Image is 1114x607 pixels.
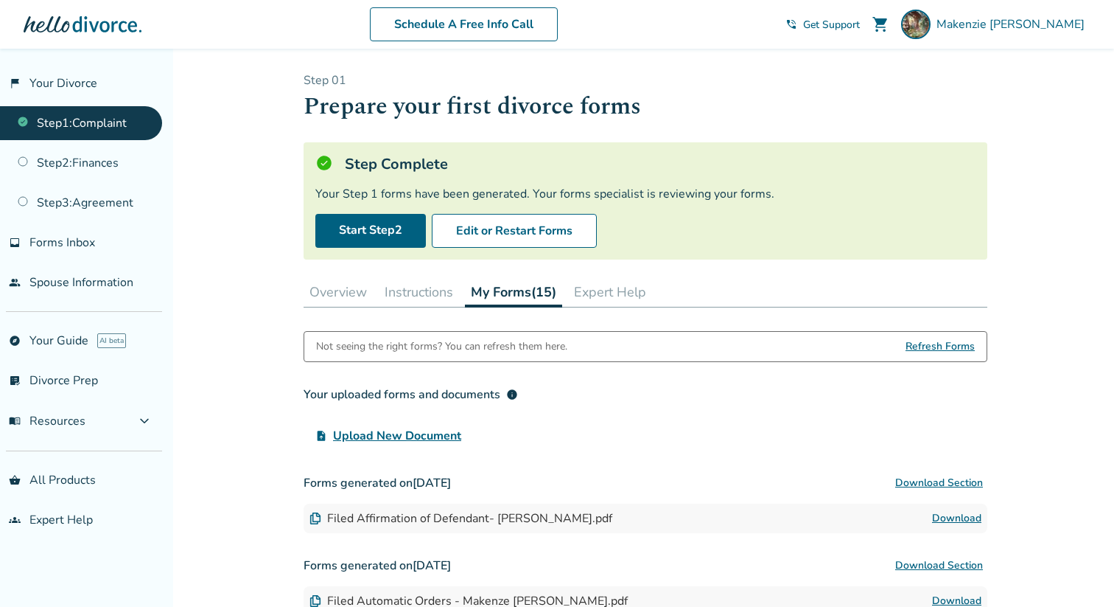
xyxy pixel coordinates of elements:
span: Resources [9,413,85,429]
span: list_alt_check [9,375,21,386]
span: menu_book [9,415,21,427]
h5: Step Complete [345,154,448,174]
span: info [506,389,518,400]
span: Makenzie [PERSON_NAME] [936,16,1090,32]
div: Your Step 1 forms have been generated. Your forms specialist is reviewing your forms. [315,186,975,202]
p: Step 0 1 [304,72,987,89]
a: phone_in_talkGet Support [785,18,860,32]
h3: Forms generated on [DATE] [304,551,987,580]
button: Download Section [891,551,987,580]
img: Makenzie Magaro [901,10,931,39]
span: groups [9,514,21,526]
h1: Prepare your first divorce forms [304,89,987,125]
button: Download Section [891,468,987,498]
div: Filed Affirmation of Defendant- [PERSON_NAME].pdf [309,510,612,527]
button: Edit or Restart Forms [432,214,597,248]
span: explore [9,335,21,347]
span: inbox [9,237,21,249]
button: Overview [304,277,373,307]
span: expand_more [136,412,153,430]
span: Upload New Document [333,427,461,445]
div: Your uploaded forms and documents [304,386,518,403]
span: shopping_cart [872,15,889,33]
a: Start Step2 [315,214,426,248]
div: Not seeing the right forms? You can refresh them here. [316,332,567,361]
span: AI beta [97,333,126,348]
a: Schedule A Free Info Call [370,7,558,41]
iframe: Chat Widget [1040,536,1114,607]
img: Document [309,595,321,607]
button: Instructions [379,277,459,307]
span: phone_in_talk [785,18,797,30]
span: Refresh Forms [905,332,975,361]
span: upload_file [315,430,327,442]
span: Get Support [803,18,860,32]
span: Forms Inbox [29,235,95,251]
img: Document [309,513,321,524]
span: people [9,277,21,288]
span: flag_2 [9,77,21,89]
button: My Forms(15) [465,277,562,308]
span: shopping_basket [9,474,21,486]
h3: Forms generated on [DATE] [304,468,987,498]
a: Download [932,510,981,527]
button: Expert Help [568,277,652,307]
